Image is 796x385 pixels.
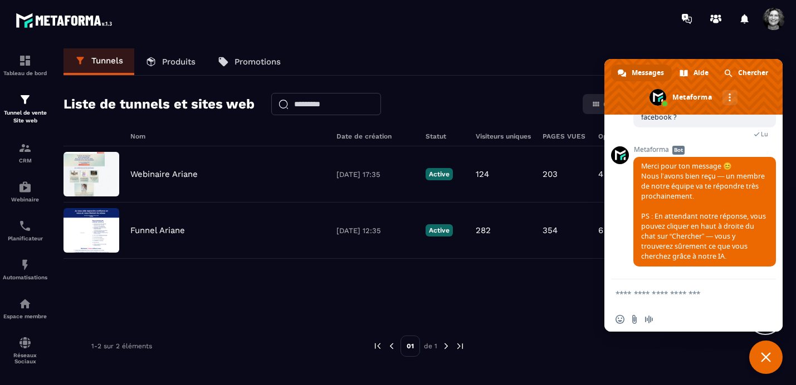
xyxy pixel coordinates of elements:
span: Metaforma [633,146,776,154]
a: social-networksocial-networkRéseaux Sociaux [3,328,47,373]
p: Réseaux Sociaux [3,352,47,364]
span: Carte [603,100,624,108]
div: Messages [611,65,672,81]
p: [DATE] 17:35 [336,170,414,179]
span: Aide [694,65,709,81]
span: Insérer un emoji [616,315,624,324]
span: Chercher [738,65,768,81]
a: Promotions [207,48,292,75]
img: prev [373,341,383,351]
a: schedulerschedulerPlanificateur [3,211,47,250]
a: formationformationTableau de bord [3,46,47,85]
h6: Date de création [336,132,414,140]
p: 282 [476,225,491,235]
img: image [64,208,119,253]
p: 1-2 sur 2 éléments [91,342,152,350]
img: automations [18,258,32,272]
p: Active [426,168,453,180]
p: Tunnels [91,56,123,66]
img: formation [18,54,32,67]
span: Envoyer un fichier [630,315,639,324]
h6: Opt-ins [598,132,632,140]
a: Tunnels [64,48,134,75]
p: Espace membre [3,313,47,319]
img: automations [18,297,32,310]
p: Tableau de bord [3,70,47,76]
span: Messages [632,65,664,81]
img: prev [387,341,397,351]
p: 01 [401,335,420,357]
p: Funnel Ariane [130,225,185,235]
img: formation [18,93,32,106]
p: 354 [543,225,558,235]
h6: Nom [130,132,325,140]
div: Aide [673,65,716,81]
span: Message audio [644,315,653,324]
p: de 1 [424,342,437,351]
h2: Liste de tunnels et sites web [64,93,255,115]
p: Active [426,224,453,236]
p: [DATE] 12:35 [336,226,414,235]
p: Promotions [235,57,281,67]
img: logo [16,10,116,31]
p: CRM [3,157,47,164]
a: Produits [134,48,207,75]
span: Merci pour ton message 😊 Nous l’avons bien reçu — un membre de notre équipe va te répondre très p... [641,161,766,261]
img: automations [18,180,32,194]
h6: PAGES VUES [543,132,587,140]
div: Chercher [717,65,776,81]
span: Lu [761,130,768,138]
img: formation [18,141,32,155]
a: automationsautomationsEspace membre [3,289,47,328]
h6: Statut [426,132,465,140]
img: next [455,341,465,351]
a: formationformationCRM [3,133,47,172]
p: Tunnel de vente Site web [3,109,47,125]
p: Webinaire [3,196,47,203]
a: formationformationTunnel de vente Site web [3,85,47,133]
img: image [64,152,119,196]
p: Planificateur [3,235,47,241]
p: Produits [162,57,196,67]
p: 6 [598,225,603,235]
h6: Visiteurs uniques [476,132,531,140]
a: automationsautomationsWebinaire [3,172,47,211]
div: Fermer le chat [749,340,783,374]
p: 4 [598,169,603,179]
button: Carte [585,96,631,112]
p: Webinaire Ariane [130,169,198,179]
a: automationsautomationsAutomatisations [3,250,47,289]
div: Autres canaux [722,90,738,105]
p: 203 [543,169,558,179]
span: Bot [672,146,685,155]
p: Automatisations [3,274,47,280]
img: social-network [18,336,32,349]
img: scheduler [18,219,32,233]
p: 124 [476,169,489,179]
img: next [441,341,451,351]
textarea: Entrez votre message... [616,289,747,299]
